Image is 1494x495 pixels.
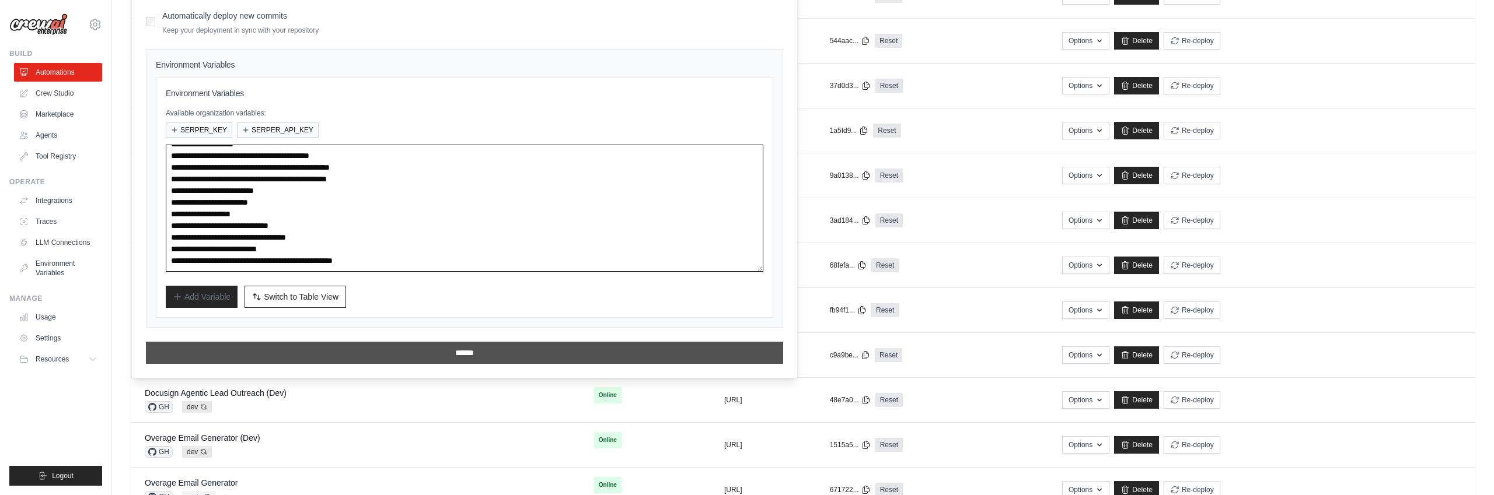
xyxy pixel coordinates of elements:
[9,177,102,187] div: Operate
[1062,122,1109,139] button: Options
[830,350,870,360] button: c9a9be...
[166,286,238,308] button: Add Variable
[1164,436,1220,454] button: Re-deploy
[594,387,622,403] span: Online
[145,388,287,398] a: Docusign Agentic Lead Outreach (Dev)
[830,261,867,270] button: 68fefa...
[871,258,899,272] a: Reset
[156,59,773,71] h4: Environment Variables
[182,401,212,413] span: dev
[830,81,871,90] button: 37d0d3...
[875,213,903,227] a: Reset
[871,303,899,317] a: Reset
[166,87,763,99] h3: Environment Variables
[14,233,102,252] a: LLM Connections
[830,440,871,450] button: 1515a5...
[1114,301,1159,319] a: Delete
[875,438,903,452] a: Reset
[830,126,869,135] button: 1a5fd9...
[1062,391,1109,409] button: Options
[1164,346,1220,364] button: Re-deploy
[1114,167,1159,184] a: Delete
[830,306,867,315] button: fb94f1...
[14,147,102,166] a: Tool Registry
[875,348,902,362] a: Reset
[1062,32,1109,50] button: Options
[245,286,346,308] button: Switch to Table View
[830,485,871,494] button: 671722...
[1114,212,1159,229] a: Delete
[9,294,102,303] div: Manage
[875,168,903,182] a: Reset
[166,108,763,118] p: Available organization variables:
[1114,436,1159,454] a: Delete
[14,308,102,327] a: Usage
[264,291,338,303] span: Switch to Table View
[1062,167,1109,184] button: Options
[1114,391,1159,409] a: Delete
[237,122,319,138] button: SERPER_API_KEY
[594,432,622,448] span: Online
[36,354,69,364] span: Resources
[1164,77,1220,94] button: Re-deploy
[145,433,260,443] a: Overage Email Generator (Dev)
[182,446,212,458] span: dev
[145,478,238,487] a: Overage Email Generator
[1164,167,1220,184] button: Re-deploy
[14,63,102,82] a: Automations
[9,49,102,58] div: Build
[830,395,871,405] button: 48e7a0...
[145,446,173,458] span: GH
[1164,32,1220,50] button: Re-deploy
[1164,122,1220,139] button: Re-deploy
[1164,212,1220,229] button: Re-deploy
[1062,301,1109,319] button: Options
[1062,436,1109,454] button: Options
[145,401,173,413] span: GH
[873,124,900,138] a: Reset
[1114,77,1159,94] a: Delete
[9,466,102,486] button: Logout
[875,79,903,93] a: Reset
[830,216,871,225] button: 3ad184...
[14,350,102,368] button: Resources
[52,471,74,480] span: Logout
[1164,257,1220,274] button: Re-deploy
[1164,301,1220,319] button: Re-deploy
[1114,346,1159,364] a: Delete
[14,212,102,231] a: Traces
[14,105,102,124] a: Marketplace
[1062,257,1109,274] button: Options
[162,11,287,20] label: Automatically deploy new commits
[166,122,232,138] button: SERPER_KEY
[14,126,102,145] a: Agents
[1062,77,1109,94] button: Options
[1114,122,1159,139] a: Delete
[830,36,870,45] button: 544aac...
[14,329,102,347] a: Settings
[14,254,102,282] a: Environment Variables
[1062,212,1109,229] button: Options
[1164,391,1220,409] button: Re-deploy
[9,13,68,36] img: Logo
[1062,346,1109,364] button: Options
[1114,32,1159,50] a: Delete
[875,393,903,407] a: Reset
[14,84,102,103] a: Crew Studio
[875,34,902,48] a: Reset
[594,477,622,493] span: Online
[830,171,871,180] button: 9a0138...
[1114,257,1159,274] a: Delete
[14,191,102,210] a: Integrations
[162,26,319,35] p: Keep your deployment in sync with your repository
